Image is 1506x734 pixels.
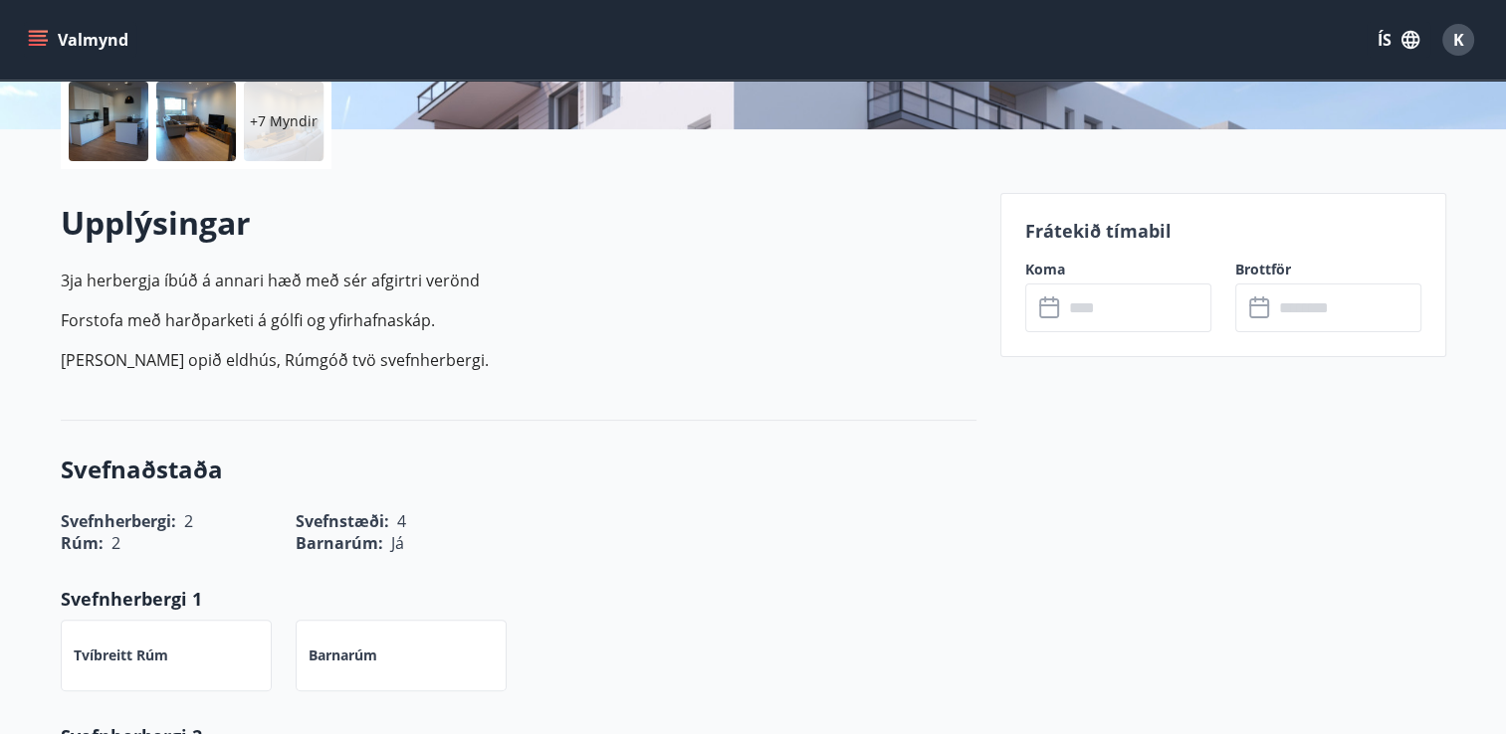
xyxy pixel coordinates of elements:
[61,269,976,292] p: 3ja herbergja íbúð á annari hæð með sér afgirtri verönd
[111,532,120,554] span: 2
[61,201,976,245] h2: Upplýsingar
[1025,260,1211,279] label: Koma
[24,22,136,58] button: menu
[391,532,404,554] span: Já
[1025,218,1421,244] p: Frátekið tímabil
[61,453,976,486] h3: Svefnaðstaða
[74,645,168,665] p: Tvíbreitt rúm
[309,645,377,665] p: Barnarúm
[61,586,976,612] p: Svefnherbergi 1
[1235,260,1421,279] label: Brottför
[1453,29,1464,51] span: K
[250,111,318,131] p: +7 Myndir
[61,532,104,554] span: Rúm :
[1434,16,1482,64] button: K
[1367,22,1430,58] button: ÍS
[61,308,976,332] p: Forstofa með harðparketi á gólfi og yfirhafnaskáp.
[61,348,976,372] p: [PERSON_NAME] opið eldhús, Rúmgóð tvö svefnherbergi.
[296,532,383,554] span: Barnarúm :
